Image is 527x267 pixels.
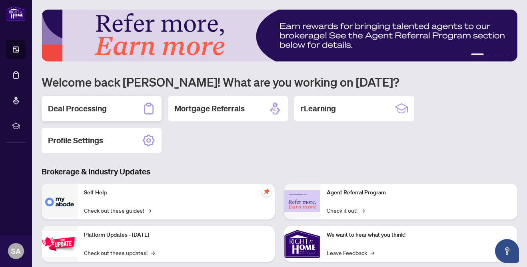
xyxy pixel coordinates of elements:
[327,248,374,257] a: Leave Feedback→
[6,6,26,21] img: logo
[301,103,336,114] h2: rLearning
[84,188,268,197] p: Self-Help
[487,53,490,57] button: 2
[84,248,155,257] a: Check out these updates!→
[42,166,517,177] h3: Brokerage & Industry Updates
[262,187,271,196] span: pushpin
[327,206,365,215] a: Check it out!→
[42,10,517,61] img: Slide 0
[42,231,78,256] img: Platform Updates - July 21, 2025
[174,103,245,114] h2: Mortgage Referrals
[327,231,511,239] p: We want to hear what you think!
[327,188,511,197] p: Agent Referral Program
[361,206,365,215] span: →
[284,226,320,262] img: We want to hear what you think!
[42,184,78,220] img: Self-Help
[493,53,497,57] button: 3
[84,231,268,239] p: Platform Updates - [DATE]
[370,248,374,257] span: →
[500,53,503,57] button: 4
[151,248,155,257] span: →
[471,53,484,57] button: 1
[48,103,107,114] h2: Deal Processing
[84,206,151,215] a: Check out these guides!→
[506,53,509,57] button: 5
[48,135,103,146] h2: Profile Settings
[495,239,519,263] button: Open asap
[11,245,21,257] span: SA
[42,74,517,89] h1: Welcome back [PERSON_NAME]! What are you working on [DATE]?
[284,190,320,212] img: Agent Referral Program
[147,206,151,215] span: →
